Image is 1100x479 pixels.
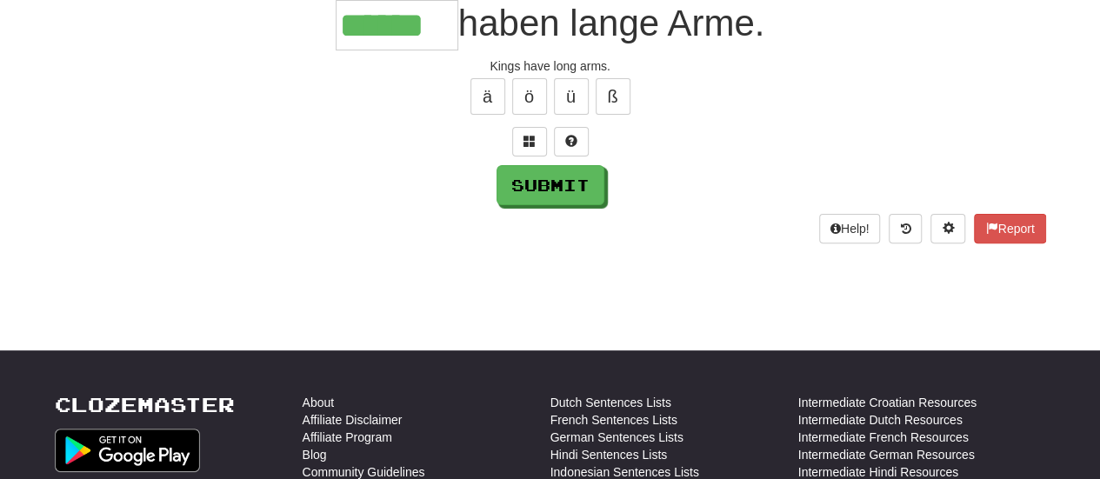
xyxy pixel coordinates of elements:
[303,446,327,463] a: Blog
[550,446,668,463] a: Hindi Sentences Lists
[889,214,922,243] button: Round history (alt+y)
[550,411,677,429] a: French Sentences Lists
[497,165,604,205] button: Submit
[303,411,403,429] a: Affiliate Disclaimer
[798,429,969,446] a: Intermediate French Resources
[458,3,765,43] span: haben lange Arme.
[55,394,235,416] a: Clozemaster
[798,411,963,429] a: Intermediate Dutch Resources
[512,78,547,115] button: ö
[512,127,547,156] button: Switch sentence to multiple choice alt+p
[798,394,977,411] a: Intermediate Croatian Resources
[303,394,335,411] a: About
[819,214,881,243] button: Help!
[55,57,1046,75] div: Kings have long arms.
[596,78,630,115] button: ß
[550,394,671,411] a: Dutch Sentences Lists
[303,429,392,446] a: Affiliate Program
[554,127,589,156] button: Single letter hint - you only get 1 per sentence and score half the points! alt+h
[974,214,1045,243] button: Report
[470,78,505,115] button: ä
[798,446,975,463] a: Intermediate German Resources
[550,429,683,446] a: German Sentences Lists
[554,78,589,115] button: ü
[55,429,201,472] img: Get it on Google Play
